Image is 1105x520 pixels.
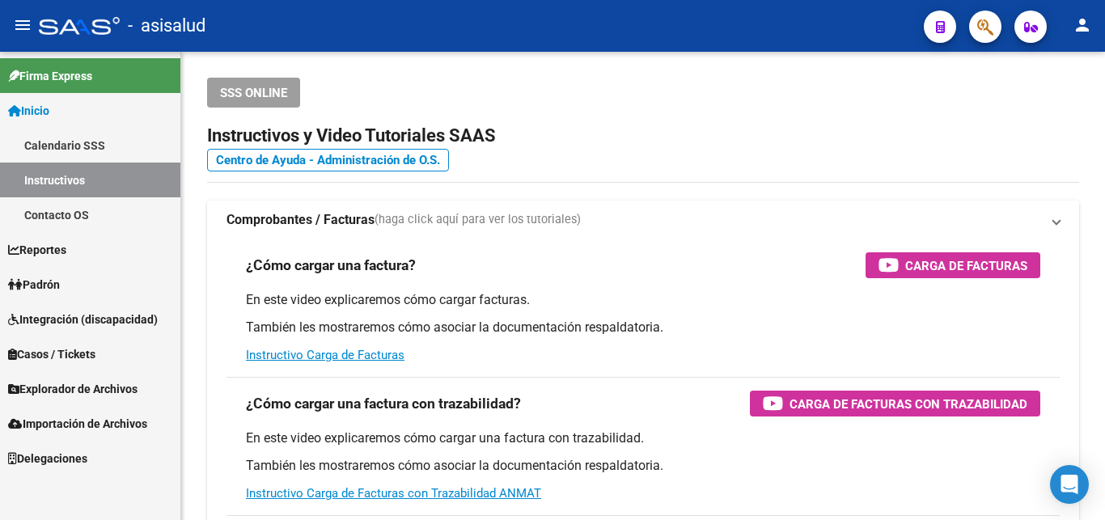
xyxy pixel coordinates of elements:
[246,457,1040,475] p: También les mostraremos cómo asociar la documentación respaldatoria.
[8,102,49,120] span: Inicio
[207,120,1079,151] h2: Instructivos y Video Tutoriales SAAS
[1050,465,1089,504] div: Open Intercom Messenger
[8,67,92,85] span: Firma Express
[8,345,95,363] span: Casos / Tickets
[866,252,1040,278] button: Carga de Facturas
[207,201,1079,239] mat-expansion-panel-header: Comprobantes / Facturas(haga click aquí para ver los tutoriales)
[246,254,416,277] h3: ¿Cómo cargar una factura?
[13,15,32,35] mat-icon: menu
[8,276,60,294] span: Padrón
[207,78,300,108] button: SSS ONLINE
[128,8,205,44] span: - asisalud
[207,149,449,171] a: Centro de Ayuda - Administración de O.S.
[246,486,541,501] a: Instructivo Carga de Facturas con Trazabilidad ANMAT
[1073,15,1092,35] mat-icon: person
[8,450,87,467] span: Delegaciones
[8,380,138,398] span: Explorador de Archivos
[8,241,66,259] span: Reportes
[246,319,1040,336] p: También les mostraremos cómo asociar la documentación respaldatoria.
[8,415,147,433] span: Importación de Archivos
[246,291,1040,309] p: En este video explicaremos cómo cargar facturas.
[375,211,581,229] span: (haga click aquí para ver los tutoriales)
[246,348,404,362] a: Instructivo Carga de Facturas
[905,256,1027,276] span: Carga de Facturas
[246,429,1040,447] p: En este video explicaremos cómo cargar una factura con trazabilidad.
[220,86,287,100] span: SSS ONLINE
[8,311,158,328] span: Integración (discapacidad)
[227,211,375,229] strong: Comprobantes / Facturas
[750,391,1040,416] button: Carga de Facturas con Trazabilidad
[790,394,1027,414] span: Carga de Facturas con Trazabilidad
[246,392,521,415] h3: ¿Cómo cargar una factura con trazabilidad?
